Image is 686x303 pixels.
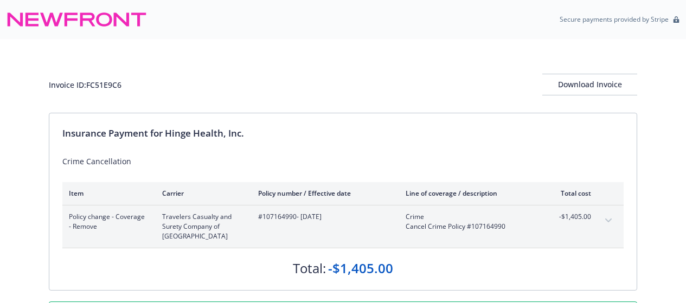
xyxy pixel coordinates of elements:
[560,15,669,24] p: Secure payments provided by Stripe
[406,212,533,222] span: Crime
[69,189,145,198] div: Item
[550,189,591,198] div: Total cost
[550,212,591,222] span: -$1,405.00
[62,205,624,248] div: Policy change - Coverage - RemoveTravelers Casualty and Surety Company of [GEOGRAPHIC_DATA]#10716...
[49,79,121,91] div: Invoice ID: FC51E9C6
[62,126,624,140] div: Insurance Payment for Hinge Health, Inc.
[162,212,241,241] span: Travelers Casualty and Surety Company of [GEOGRAPHIC_DATA]
[162,189,241,198] div: Carrier
[406,189,533,198] div: Line of coverage / description
[293,259,326,278] div: Total:
[258,212,388,222] span: #107164990 - [DATE]
[406,212,533,231] span: CrimeCancel Crime Policy #107164990
[406,222,533,231] span: Cancel Crime Policy #107164990
[62,156,624,167] div: Crime Cancellation
[258,189,388,198] div: Policy number / Effective date
[542,74,637,95] button: Download Invoice
[600,212,617,229] button: expand content
[328,259,393,278] div: -$1,405.00
[69,212,145,231] span: Policy change - Coverage - Remove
